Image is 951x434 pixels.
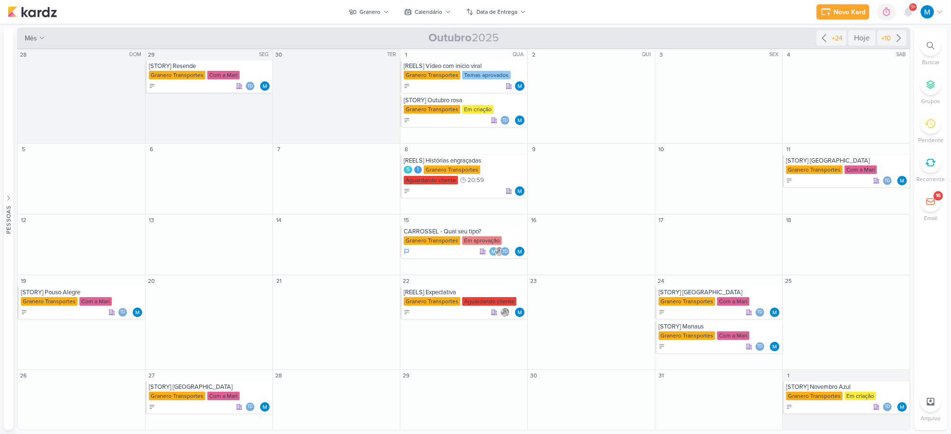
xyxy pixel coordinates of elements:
div: Granero Transportes [659,297,715,306]
div: Colaboradores: Thais de carvalho [755,308,767,317]
div: Hoje [848,30,875,46]
div: 1 [414,166,422,174]
img: MARIANA MIRANDA [770,308,779,317]
div: QUA [513,51,526,58]
p: Td [120,310,126,315]
div: 31 [656,371,666,380]
div: Com a Mari [207,392,240,400]
span: 2025 [428,30,499,46]
span: 9+ [911,3,916,11]
div: 1 [784,371,793,380]
div: DOM [129,51,144,58]
div: 26 [19,371,28,380]
div: S [404,166,412,174]
div: 1 [401,50,411,59]
p: Td [757,344,763,349]
div: 3 [656,50,666,59]
div: Colaboradores: Thais de carvalho [118,308,130,317]
div: [STORY] Goiânia [659,289,780,296]
div: Granero Transportes [424,165,480,174]
div: Em criação [844,392,876,400]
div: Responsável: MARIANA MIRANDA [515,81,524,91]
img: MARIANA MIRANDA [515,116,524,125]
div: Granero Transportes [21,297,78,306]
div: [STORY] Campina Grande [786,157,908,164]
div: +10 [879,33,893,43]
div: 8 [401,145,411,154]
div: Colaboradores: Thais de carvalho [883,402,894,412]
div: Em criação [462,105,494,114]
p: Grupos [921,97,940,106]
div: 5 [19,145,28,154]
div: [STORY] Outubro rosa [404,96,525,104]
p: Td [884,405,890,409]
div: 25 [784,276,793,286]
div: Colaboradores: Thais de carvalho [245,402,257,412]
div: Granero Transportes [786,392,843,400]
div: Colaboradores: Thais de carvalho [755,342,767,351]
div: [STORY] Pouso Alegre [21,289,143,296]
div: 20 [146,276,156,286]
div: Thais de carvalho [500,116,510,125]
div: Colaboradores: Thais de carvalho [500,116,512,125]
div: 21 [274,276,283,286]
div: SAB [896,51,909,58]
p: Td [247,84,253,89]
div: Granero Transportes [404,71,460,79]
div: Granero Transportes [786,165,843,174]
div: A Fazer [149,404,155,410]
img: Everton Granero [500,308,510,317]
div: Responsável: MARIANA MIRANDA [515,116,524,125]
div: Granero Transportes [149,71,205,79]
div: Responsável: MARIANA MIRANDA [260,81,270,91]
p: Pendente [918,136,943,145]
img: MARIANA MIRANDA [897,402,907,412]
div: [STORY] Manaus [659,323,780,330]
p: Buscar [922,58,940,67]
img: kardz.app [8,6,57,18]
div: Com a Mari [844,165,877,174]
span: 20:59 [467,177,484,183]
div: Granero Transportes [404,236,460,245]
div: 9 [529,145,538,154]
div: Responsável: MARIANA MIRANDA [515,186,524,196]
div: Com a Mari [717,331,749,340]
span: mês [25,33,37,43]
div: Responsável: MARIANA MIRANDA [897,402,907,412]
div: 17 [656,215,666,225]
div: 27 [146,371,156,380]
div: 19 [19,276,28,286]
div: A Fazer [21,309,28,316]
img: MARIANA MIRANDA [897,176,907,185]
div: Colaboradores: Everton Granero [500,308,512,317]
div: 2 [529,50,538,59]
div: Aguardando cliente [404,176,458,184]
div: A Fazer [404,309,410,316]
div: 16 [936,192,941,200]
div: Thais de carvalho [755,308,765,317]
div: A Fazer [404,117,410,124]
div: 14 [274,215,283,225]
div: Novo Kard [834,7,865,17]
div: CARROSSEL - Qual seu tipo? [404,228,525,235]
div: Pessoas [4,205,13,233]
div: Thais de carvalho [500,247,510,256]
div: +24 [830,33,844,43]
p: Td [502,118,508,123]
div: 30 [529,371,538,380]
div: 30 [274,50,283,59]
div: A Fazer [404,188,410,194]
p: Td [884,179,890,183]
p: Td [757,310,763,315]
div: Granero Transportes [659,331,715,340]
div: A Fazer [786,177,793,184]
div: 11 [784,145,793,154]
div: Responsável: MARIANA MIRANDA [770,342,779,351]
img: MARIANA MIRANDA [260,81,270,91]
div: Granero Transportes [404,297,460,306]
div: 7 [274,145,283,154]
div: Aguardando cliente [462,297,516,306]
div: A Fazer [404,83,410,89]
div: SEG [259,51,272,58]
div: 23 [529,276,538,286]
